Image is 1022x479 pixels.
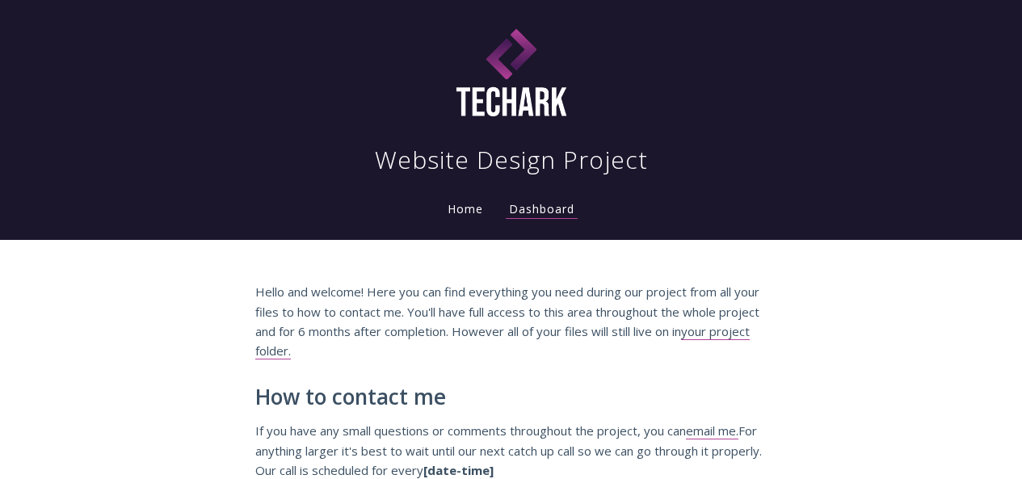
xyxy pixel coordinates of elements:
[423,462,494,478] strong: [date-time]
[686,422,738,439] a: email me.
[255,282,768,361] p: Hello and welcome! Here you can find everything you need during our project from all your files t...
[255,385,768,410] h2: How to contact me
[506,201,578,219] a: Dashboard
[375,144,648,176] h1: Website Design Project
[444,201,486,216] a: Home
